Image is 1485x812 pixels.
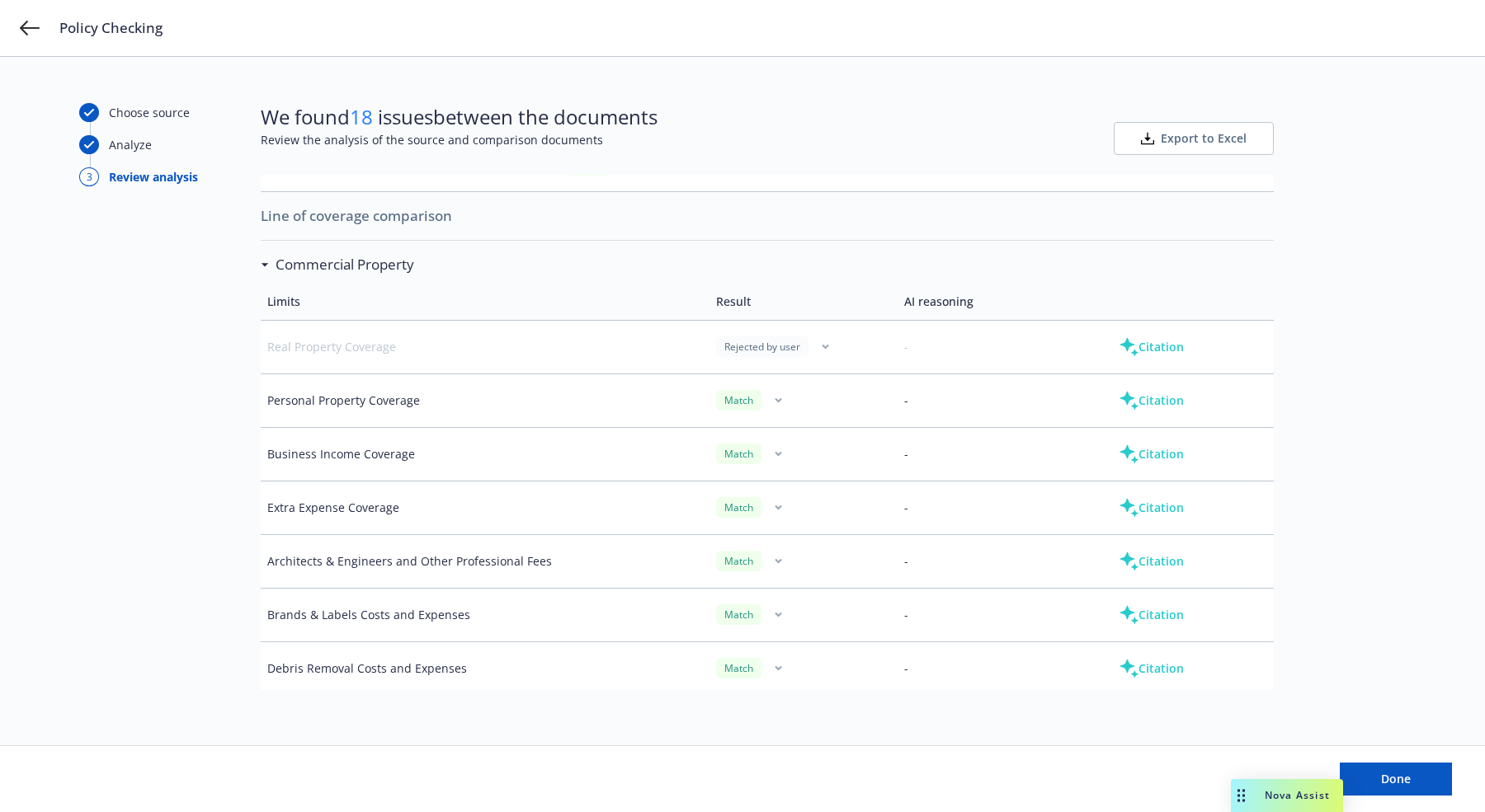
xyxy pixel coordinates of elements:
[261,199,1274,233] span: Line of coverage comparison
[261,427,709,481] td: Business Income Coverage
[261,283,709,321] td: Limits
[898,481,1086,534] td: -
[59,18,163,38] span: Policy Checking
[1231,779,1343,812] button: Nova Assist
[716,444,761,464] div: Match
[1092,545,1210,578] button: Citation
[1092,438,1210,471] button: Citation
[898,427,1086,481] td: -
[261,320,709,373] td: Real Property Coverage
[79,167,99,186] div: 3
[716,604,761,625] div: Match
[898,283,1086,321] td: AI reasoning
[350,103,373,130] span: 18
[716,336,808,357] div: Rejected by user
[716,658,761,678] div: Match
[1092,652,1210,685] button: Citation
[261,481,709,534] td: Extra Expense Coverage
[261,534,709,588] td: Architects & Engineers and Other Professional Fees
[1092,598,1210,631] button: Citation
[109,168,198,185] div: Review analysis
[898,588,1086,641] td: -
[261,641,709,695] td: Debris Removal Costs and Expenses
[109,104,190,121] div: Choose source
[716,551,761,571] div: Match
[261,588,709,641] td: Brands & Labels Costs and Expenses
[1340,763,1452,796] button: Done
[261,103,658,131] span: We found issues between the documents
[1114,122,1274,155] button: Export to Excel
[1231,779,1252,812] div: Drag to move
[1092,384,1210,417] button: Citation
[1161,130,1247,147] span: Export to Excel
[261,131,658,148] span: Review the analysis of the source and comparison documents
[709,283,898,321] td: Result
[261,254,414,275] div: Commercial Property
[109,136,152,153] div: Analyze
[898,534,1086,588] td: -
[1092,491,1210,524] button: Citation
[1265,788,1330,802] span: Nova Assist
[1092,331,1210,364] button: Citation
[716,390,761,411] div: Match
[898,320,1086,373] td: -
[261,373,709,427] td: Personal Property Coverage
[1381,771,1411,786] span: Done
[276,254,414,275] h3: Commercial Property
[716,497,761,518] div: Match
[898,373,1086,427] td: -
[898,641,1086,695] td: -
